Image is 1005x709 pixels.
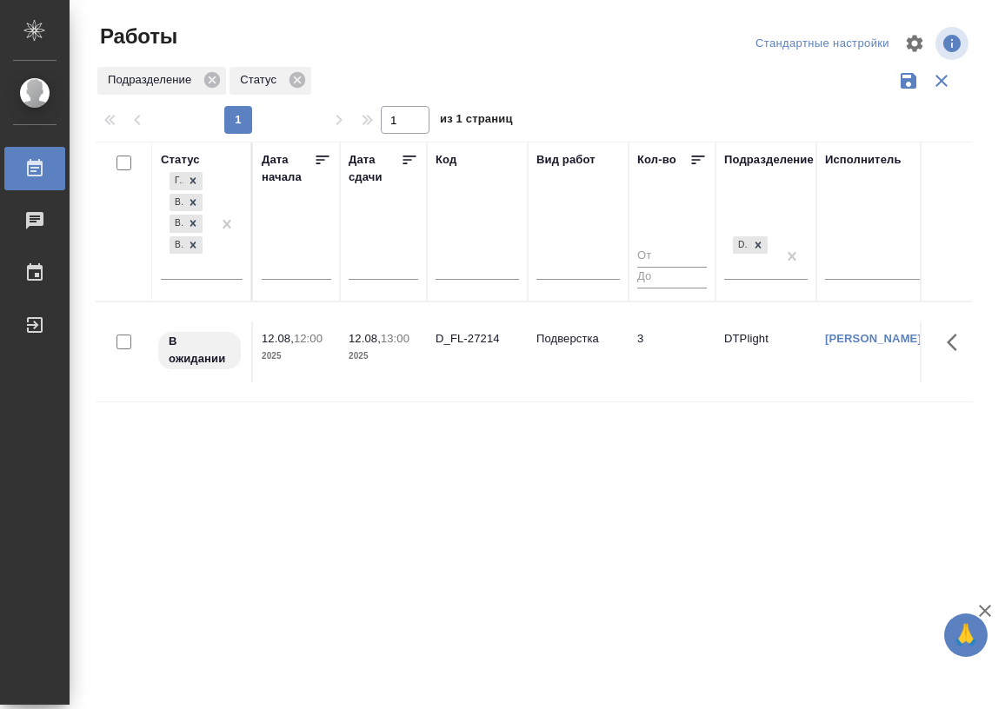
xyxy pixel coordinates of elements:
[262,151,314,186] div: Дата начала
[170,236,183,255] div: Выполнен
[629,321,715,382] td: 3
[349,348,418,365] p: 2025
[536,330,620,348] p: Подверстка
[825,151,902,169] div: Исполнитель
[825,332,922,345] a: [PERSON_NAME]
[170,194,183,212] div: В ожидании
[349,332,381,345] p: 12.08,
[381,332,409,345] p: 13:00
[936,321,978,363] button: Здесь прячутся важные кнопки
[944,613,988,657] button: 🙏
[440,109,513,134] span: из 1 страниц
[892,64,925,97] button: Сохранить фильтры
[436,151,456,169] div: Код
[536,151,596,169] div: Вид работ
[925,64,958,97] button: Сбросить фильтры
[170,215,183,233] div: В работе
[751,30,894,57] div: split button
[349,151,401,186] div: Дата сдачи
[108,71,197,89] p: Подразделение
[436,330,519,348] div: D_FL-27214
[262,332,294,345] p: 12.08,
[951,617,981,653] span: 🙏
[733,236,749,255] div: DTPlight
[168,213,204,235] div: Готов к работе, В ожидании, В работе, Выполнен
[731,235,769,256] div: DTPlight
[894,23,935,64] span: Настроить таблицу
[230,67,311,95] div: Статус
[637,267,707,288] input: До
[715,321,816,382] td: DTPlight
[637,151,676,169] div: Кол-во
[168,192,204,214] div: Готов к работе, В ожидании, В работе, Выполнен
[96,23,177,50] span: Работы
[168,235,204,256] div: Готов к работе, В ожидании, В работе, Выполнен
[724,151,814,169] div: Подразделение
[169,333,230,368] p: В ожидании
[935,27,972,60] span: Посмотреть информацию
[168,170,204,192] div: Готов к работе, В ожидании, В работе, Выполнен
[262,348,331,365] p: 2025
[97,67,226,95] div: Подразделение
[294,332,323,345] p: 12:00
[170,172,183,190] div: Готов к работе
[161,151,200,169] div: Статус
[240,71,283,89] p: Статус
[637,246,707,268] input: От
